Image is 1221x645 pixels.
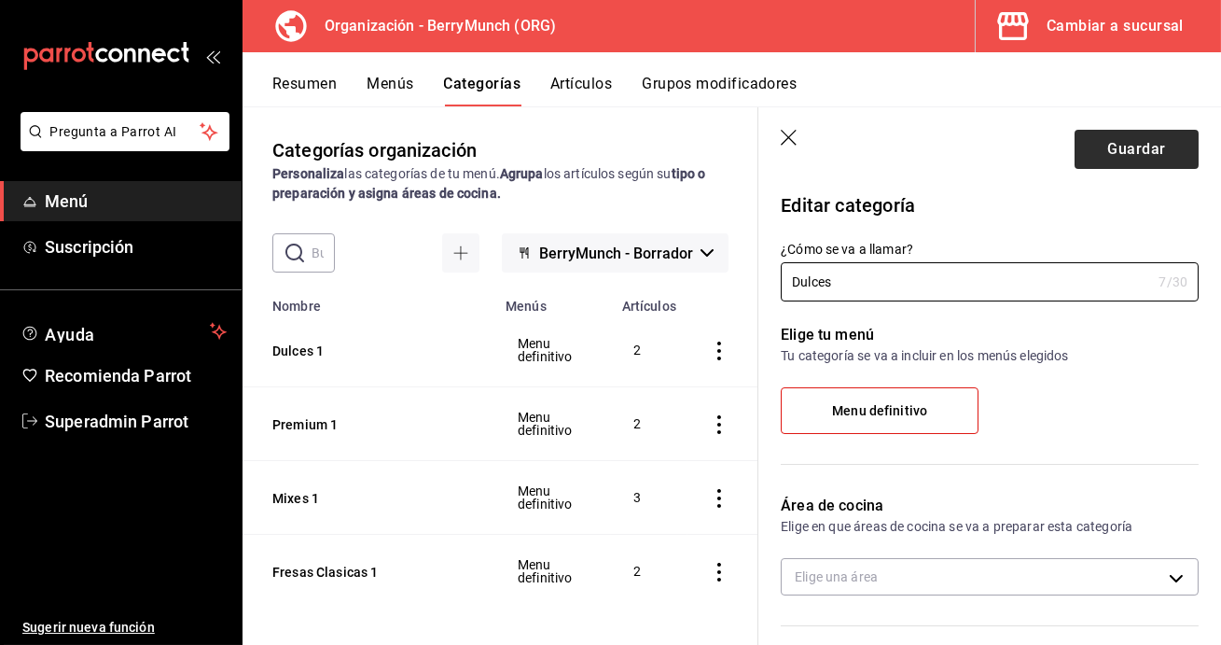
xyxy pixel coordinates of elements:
[45,363,227,388] span: Recomienda Parrot
[272,415,459,434] button: Premium 1
[710,415,728,434] button: actions
[611,387,687,461] td: 2
[611,287,687,314] th: Artículos
[45,320,202,343] span: Ayuda
[710,489,728,508] button: actions
[518,484,588,511] span: Menu definitivo
[710,342,728,360] button: actions
[444,75,521,106] button: Categorías
[205,49,220,63] button: open_drawer_menu
[1075,130,1199,169] button: Guardar
[272,75,337,106] button: Resumen
[243,287,758,608] table: categoriesTable
[518,558,588,584] span: Menu definitivo
[611,461,687,535] td: 3
[45,189,227,214] span: Menú
[781,495,1199,517] p: Área de cocina
[781,244,1199,257] label: ¿Cómo se va a llamar?
[21,112,229,151] button: Pregunta a Parrot AI
[550,75,612,106] button: Artículos
[611,314,687,387] td: 2
[272,136,477,164] div: Categorías organización
[45,409,227,434] span: Superadmin Parrot
[642,75,797,106] button: Grupos modificadores
[22,618,227,638] span: Sugerir nueva función
[13,135,229,155] a: Pregunta a Parrot AI
[243,287,494,314] th: Nombre
[832,403,927,419] span: Menu definitivo
[50,122,201,142] span: Pregunta a Parrot AI
[272,164,728,203] div: las categorías de tu menú. los artículos según su
[494,287,611,314] th: Menús
[272,342,459,360] button: Dulces 1
[272,489,459,508] button: Mixes 1
[310,15,556,37] h3: Organización - BerryMunch (ORG)
[500,166,544,181] strong: Agrupa
[45,234,227,259] span: Suscripción
[795,569,878,584] span: Elige una área
[710,563,728,582] button: actions
[272,563,459,582] button: Fresas Clasicas 1
[518,337,588,363] span: Menu definitivo
[781,191,1199,219] p: Editar categoría
[367,75,413,106] button: Menús
[272,166,344,181] strong: Personaliza
[781,324,1199,346] p: Elige tu menú
[611,535,687,609] td: 2
[312,234,335,272] input: Buscar categoría
[518,411,588,437] span: Menu definitivo
[502,233,728,273] button: BerryMunch - Borrador
[1159,273,1187,291] div: 7 /30
[272,75,1221,106] div: navigation tabs
[781,346,1199,365] p: Tu categoría se va a incluir en los menús elegidos
[539,245,693,262] span: BerryMunch - Borrador
[1047,13,1184,39] div: Cambiar a sucursal
[781,517,1199,536] p: Elige en que áreas de cocina se va a preparar esta categoría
